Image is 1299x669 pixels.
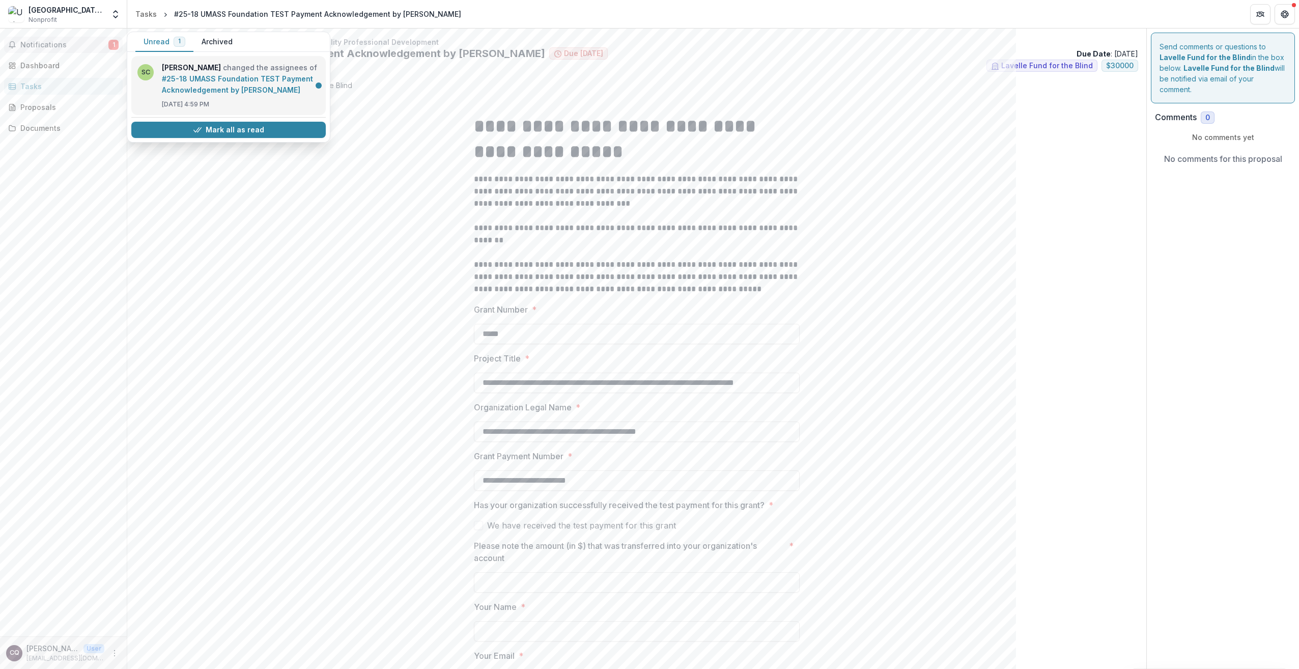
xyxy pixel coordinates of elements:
[474,540,785,564] p: Please note the amount (in $) that was transferred into your organization's account
[135,32,193,52] button: Unread
[131,7,161,21] a: Tasks
[20,102,115,113] div: Proposals
[564,49,603,58] span: Due [DATE]
[8,6,24,22] img: University of Massachusetts (UMASS) Foundation Inc
[1183,64,1275,72] strong: Lavelle Fund for the Blind
[1164,153,1282,165] p: No comments for this proposal
[4,120,123,136] a: Documents
[29,5,104,15] div: [GEOGRAPHIC_DATA][US_STATE] (UMASS) Foundation Inc
[193,32,241,52] button: Archived
[178,38,181,45] span: 1
[474,303,528,316] p: Grant Number
[1155,113,1197,122] h2: Comments
[26,654,104,663] p: [EMAIL_ADDRESS][DOMAIN_NAME]
[4,37,123,53] button: Notifications1
[20,81,115,92] div: Tasks
[135,47,545,60] h2: #25-18 UMASS Foundation TEST Payment Acknowledgement by [PERSON_NAME]
[1001,62,1093,70] span: Lavelle Fund for the Blind
[26,643,79,654] p: [PERSON_NAME]
[474,499,765,511] p: Has your organization successfully received the test payment for this grant?
[4,57,123,74] a: Dashboard
[474,450,563,462] p: Grant Payment Number
[1077,49,1111,58] strong: Due Date
[1151,33,1295,103] div: Send comments or questions to in the box below. will be notified via email of your comment.
[135,37,1138,47] p: Leveling Up Braille Skills Through Sustained High Quality Professional Development
[144,80,1130,91] p: : [PERSON_NAME] from Lavelle Fund for the Blind
[174,9,461,19] div: #25-18 UMASS Foundation TEST Payment Acknowledgement by [PERSON_NAME]
[20,60,115,71] div: Dashboard
[1160,53,1251,62] strong: Lavelle Fund for the Blind
[474,601,517,613] p: Your Name
[20,123,115,133] div: Documents
[4,99,123,116] a: Proposals
[4,78,123,95] a: Tasks
[20,41,108,49] span: Notifications
[1106,62,1134,70] span: $ 30000
[1250,4,1270,24] button: Partners
[29,15,57,24] span: Nonprofit
[1155,132,1291,143] p: No comments yet
[474,352,521,365] p: Project Title
[474,401,572,413] p: Organization Legal Name
[487,519,676,532] span: We have received the test payment for this grant
[162,62,320,96] p: changed the assignees of
[1205,114,1210,122] span: 0
[131,122,326,138] button: Mark all as read
[1077,48,1138,59] p: : [DATE]
[131,7,465,21] nav: breadcrumb
[83,644,104,653] p: User
[108,647,121,659] button: More
[474,650,515,662] p: Your Email
[162,74,313,94] a: #25-18 UMASS Foundation TEST Payment Acknowledgement by [PERSON_NAME]
[1275,4,1295,24] button: Get Help
[10,650,19,656] div: Carol Qiu
[108,40,119,50] span: 1
[108,4,123,24] button: Open entity switcher
[135,9,157,19] div: Tasks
